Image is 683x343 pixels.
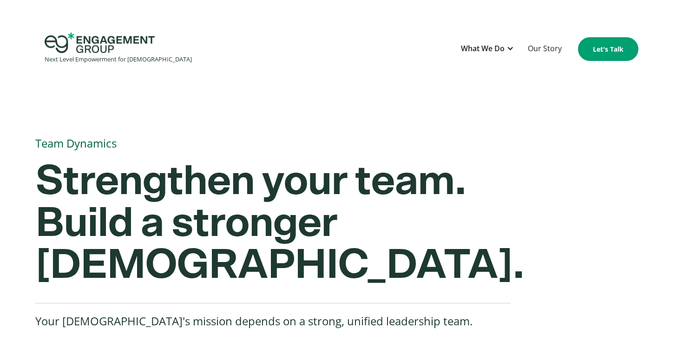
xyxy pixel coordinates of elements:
[45,33,192,66] a: home
[35,161,524,286] strong: Strengthen your team. Build a stronger [DEMOGRAPHIC_DATA].
[45,33,155,53] img: Engagement Group Logo Icon
[35,313,511,330] p: Your [DEMOGRAPHIC_DATA]'s mission depends on a strong, unified leadership team.
[456,38,519,61] div: What We Do
[45,53,192,66] div: Next Level Empowerment for [DEMOGRAPHIC_DATA]
[578,37,638,61] a: Let's Talk
[461,42,505,55] div: What We Do
[523,38,566,61] a: Our Story
[208,38,254,48] span: Organization
[35,133,630,154] h1: Team Dynamics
